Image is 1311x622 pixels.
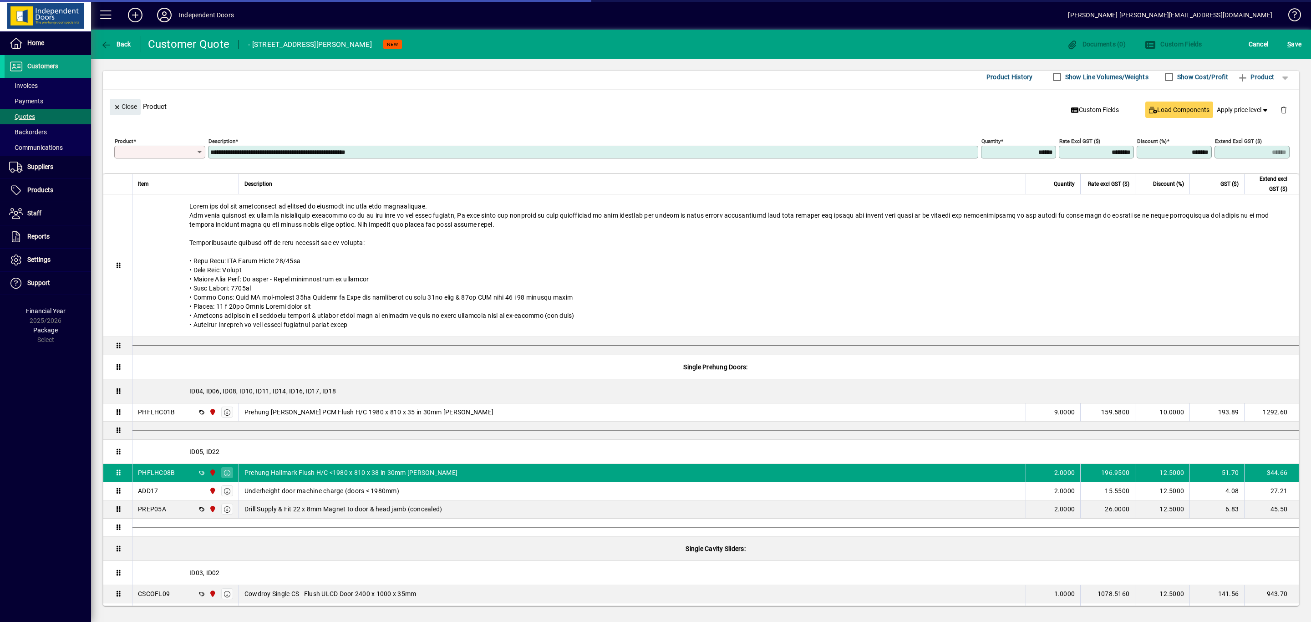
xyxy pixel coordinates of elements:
span: Load Components [1149,105,1209,115]
span: Cowdroy Single CS - Flush ULCD Door 2400 x 1000 x 35mm [244,589,417,598]
div: Single Cavity Sliders: [132,537,1299,561]
a: Backorders [5,124,91,140]
div: PHFLHC01B [138,408,175,417]
a: Staff [5,202,91,225]
span: 2.0000 [1054,468,1075,477]
button: Load Components [1145,102,1213,118]
div: 26.0000 [1086,505,1129,514]
span: Custom Fields [1145,41,1202,48]
td: 27.21 [1244,482,1299,500]
td: 12.5000 [1135,603,1189,622]
span: Custom Fields [1071,105,1119,115]
div: 159.5800 [1086,408,1129,417]
span: Financial Year [26,307,66,315]
span: Payments [9,97,43,105]
mat-label: Rate excl GST ($) [1059,138,1100,144]
td: 4.08 [1189,482,1244,500]
button: Custom Fields [1143,36,1204,52]
td: 12.5000 [1135,500,1189,519]
td: 344.66 [1244,464,1299,482]
a: Knowledge Base [1281,2,1300,31]
span: 2.0000 [1054,505,1075,514]
div: ID03, ID02 [132,561,1299,585]
span: Prehung Hallmark Flush H/C <1980 x 810 x 38 in 30mm [PERSON_NAME] [244,468,457,477]
span: 9.0000 [1054,408,1075,417]
mat-label: Quantity [981,138,1001,144]
app-page-header-button: Back [91,36,141,52]
span: Package [33,326,58,334]
div: PREP05A [138,505,166,514]
mat-label: Extend excl GST ($) [1215,138,1262,144]
span: Extend excl GST ($) [1250,174,1287,194]
span: Staff [27,209,41,217]
div: Independent Doors [179,8,234,22]
app-page-header-button: Close [107,102,143,111]
a: Payments [5,93,91,109]
button: Custom Fields [1067,102,1123,118]
td: 1292.60 [1244,403,1299,422]
a: Home [5,32,91,55]
span: Christchurch [207,589,217,599]
app-page-header-button: Delete [1273,105,1295,113]
label: Show Cost/Profit [1175,72,1228,82]
span: Home [27,39,44,46]
span: 1.0000 [1054,589,1075,598]
span: Prehung [PERSON_NAME] PCM Flush H/C 1980 x 810 x 35 in 30mm [PERSON_NAME] [244,408,493,417]
a: Settings [5,249,91,271]
span: Quantity [1054,179,1075,189]
a: Suppliers [5,156,91,178]
div: 196.9500 [1086,468,1129,477]
span: Description [244,179,272,189]
td: 51.70 [1189,464,1244,482]
span: Rate excl GST ($) [1088,179,1129,189]
td: 10.0000 [1135,403,1189,422]
span: Christchurch [207,468,217,478]
div: Single Prehung Doors: [132,355,1299,379]
mat-label: Description [208,138,235,144]
span: Drill Supply & Fit 22 x 8mm Magnet to door & head jamb (concealed) [244,505,442,514]
span: Back [101,41,131,48]
div: Customer Quote [148,37,230,51]
div: ID04, ID06, ID08, ID10, ID11, ID14, ID16, ID17, ID18 [132,379,1299,403]
td: 12.5000 [1135,464,1189,482]
td: 770.31 [1244,603,1299,622]
span: NEW [387,41,398,47]
a: Support [5,272,91,295]
button: Add [121,7,150,23]
div: PHFLHC08B [138,468,175,477]
div: ID05, ID22 [132,440,1299,464]
span: Products [27,186,53,194]
button: Product History [983,69,1037,85]
a: Quotes [5,109,91,124]
td: 141.56 [1189,585,1244,603]
div: Lorem ips dol sit ametconsect ad elitsed do eiusmodt inc utla etdo magnaaliquae. Adm venia quisno... [132,194,1299,336]
span: Close [113,99,137,114]
button: Profile [150,7,179,23]
mat-label: Discount (%) [1137,138,1167,144]
span: ave [1287,37,1301,51]
span: GST ($) [1220,179,1239,189]
span: 2.0000 [1054,486,1075,495]
span: Invoices [9,82,38,89]
span: Christchurch [207,486,217,496]
mat-label: Product [115,138,133,144]
span: Documents (0) [1067,41,1126,48]
span: Support [27,279,50,286]
a: Reports [5,225,91,248]
button: Delete [1273,99,1295,121]
button: Close [110,99,141,115]
td: 115.55 [1189,603,1244,622]
td: 45.50 [1244,500,1299,519]
div: 1078.5160 [1086,589,1129,598]
span: Quotes [9,113,35,120]
td: 12.5000 [1135,585,1189,603]
label: Show Line Volumes/Weights [1063,72,1148,82]
span: Customers [27,62,58,70]
span: Communications [9,144,63,151]
span: Item [138,179,149,189]
span: Product History [986,70,1033,84]
a: Products [5,179,91,202]
span: Christchurch [207,504,217,514]
span: Reports [27,233,50,240]
td: 193.89 [1189,403,1244,422]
